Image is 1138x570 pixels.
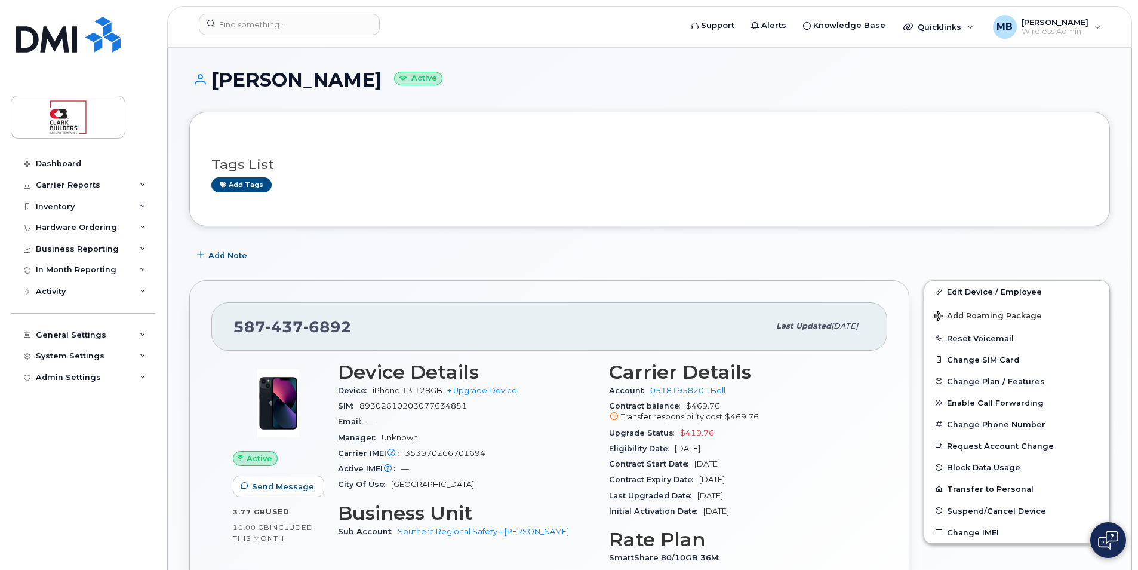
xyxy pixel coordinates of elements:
[680,428,714,437] span: $419.76
[303,318,352,336] span: 6892
[211,177,272,192] a: Add tags
[359,402,467,410] span: 89302610203077634851
[609,428,680,437] span: Upgrade Status
[675,444,700,453] span: [DATE]
[233,523,313,543] span: included this month
[367,417,375,426] span: —
[338,449,405,458] span: Carrier IMEI
[609,491,697,500] span: Last Upgraded Date
[703,507,729,516] span: [DATE]
[447,386,517,395] a: + Upgrade Device
[621,412,722,421] span: Transfer responsibility cost
[609,475,699,484] span: Contract Expiry Date
[338,433,382,442] span: Manager
[609,459,694,468] span: Contract Start Date
[697,491,723,500] span: [DATE]
[924,478,1109,499] button: Transfer to Personal
[405,449,485,458] span: 353970266701694
[233,508,266,516] span: 3.77 GB
[211,157,1088,172] h3: Tags List
[924,522,1109,543] button: Change IMEI
[947,399,1044,407] span: Enable Call Forwarding
[338,527,398,536] span: Sub Account
[934,311,1042,323] span: Add Roaming Package
[189,69,1110,90] h1: [PERSON_NAME]
[924,456,1109,478] button: Block Data Usage
[394,72,442,85] small: Active
[609,361,866,383] h3: Carrier Details
[947,506,1046,515] span: Suspend/Cancel Device
[609,444,675,453] span: Eligibility Date
[338,402,359,410] span: SIM
[338,417,367,426] span: Email
[1098,531,1118,550] img: Open chat
[924,435,1109,456] button: Request Account Change
[924,413,1109,435] button: Change Phone Number
[401,464,409,473] span: —
[391,480,474,489] span: [GEOGRAPHIC_DATA]
[242,367,314,439] img: image20231002-3703462-1ig824h.jpeg
[609,529,866,550] h3: Rate Plan
[382,433,418,442] span: Unknown
[338,464,401,473] span: Active IMEI
[609,402,866,423] span: $469.76
[252,481,314,492] span: Send Message
[233,523,270,532] span: 10.00 GB
[924,303,1109,327] button: Add Roaming Package
[247,453,272,464] span: Active
[208,250,247,261] span: Add Note
[266,318,303,336] span: 437
[924,392,1109,413] button: Enable Call Forwarding
[609,402,686,410] span: Contract balance
[924,327,1109,349] button: Reset Voicemail
[924,281,1109,302] a: Edit Device / Employee
[924,349,1109,370] button: Change SIM Card
[694,459,720,468] span: [DATE]
[609,386,650,395] span: Account
[947,376,1045,385] span: Change Plan / Features
[266,507,290,516] span: used
[725,412,759,421] span: $469.76
[776,321,831,330] span: Last updated
[609,507,703,516] span: Initial Activation Date
[338,480,391,489] span: City Of Use
[650,386,725,395] a: 0518195820 - Bell
[398,527,569,536] a: Southern Regional Safety – [PERSON_NAME]
[609,553,725,562] span: SmartShare 80/10GB 36M
[924,500,1109,522] button: Suspend/Cancel Device
[189,244,257,266] button: Add Note
[699,475,725,484] span: [DATE]
[338,502,595,524] h3: Business Unit
[233,476,324,497] button: Send Message
[338,386,373,395] span: Device
[831,321,858,330] span: [DATE]
[373,386,442,395] span: iPhone 13 128GB
[338,361,595,383] h3: Device Details
[233,318,352,336] span: 587
[924,370,1109,392] button: Change Plan / Features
